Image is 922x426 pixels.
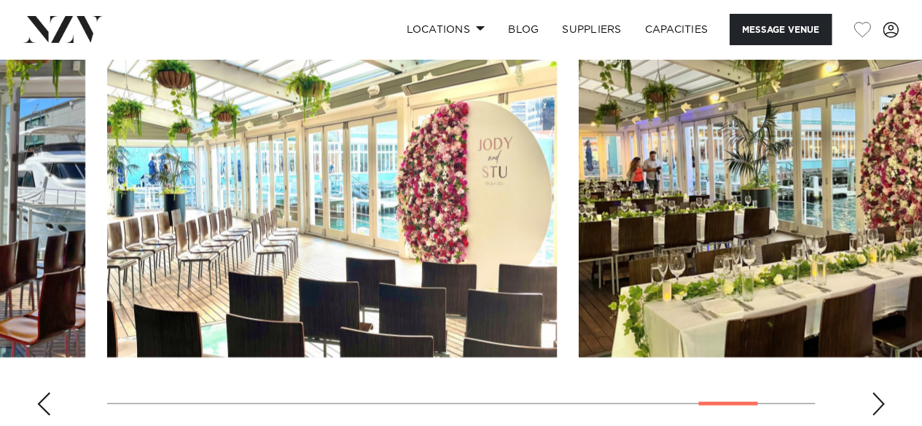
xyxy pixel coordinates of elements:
a: Capacities [633,14,720,45]
a: SUPPLIERS [550,14,633,45]
swiper-slide: 16 / 18 [107,28,557,358]
a: Locations [394,14,496,45]
img: nzv-logo.png [23,16,103,42]
a: BLOG [496,14,550,45]
button: Message Venue [730,14,832,45]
